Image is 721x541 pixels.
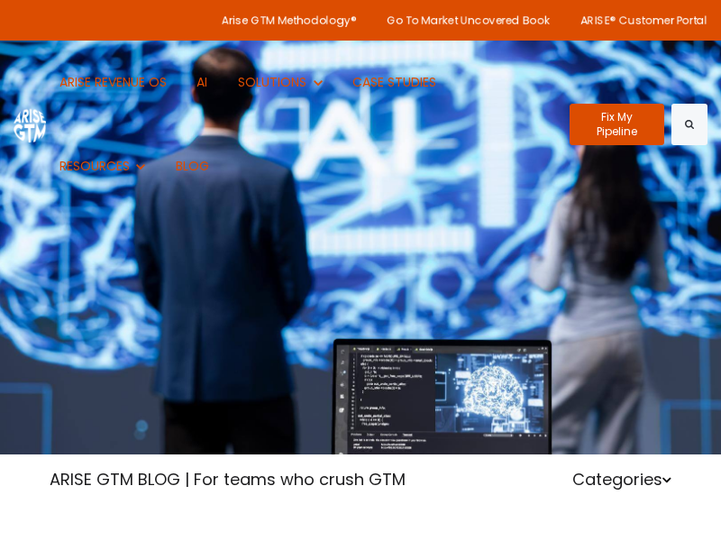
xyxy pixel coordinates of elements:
[671,104,707,145] button: Search
[46,124,159,208] button: Show submenu for RESOURCES RESOURCES
[238,73,239,74] span: Show submenu for SOLUTIONS
[631,454,721,541] iframe: Chat Widget
[238,73,306,91] span: SOLUTIONS
[224,41,335,124] button: Show submenu for SOLUTIONS SOLUTIONS
[59,157,130,175] span: RESOURCES
[46,41,556,208] nav: Desktop navigation
[162,124,223,208] a: BLOG
[572,468,671,491] a: Categories
[14,106,46,142] img: ARISE GTM logo (1) white
[183,41,221,124] a: AI
[46,41,180,124] a: ARISE REVENUE OS
[339,41,450,124] a: CASE STUDIES
[570,104,665,145] a: Fix My Pipeline
[50,468,406,491] a: ARISE GTM BLOG | For teams who crush GTM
